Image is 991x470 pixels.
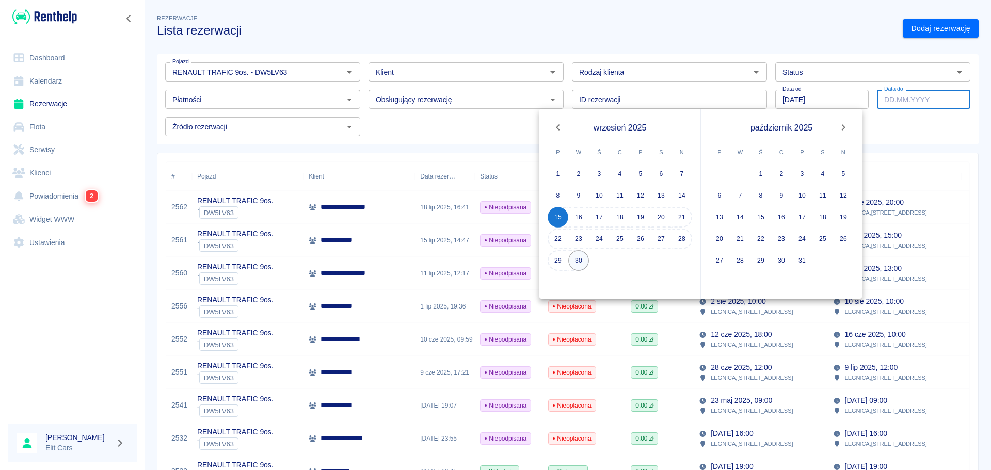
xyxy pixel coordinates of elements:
p: LEGNICA , [STREET_ADDRESS] [845,340,927,349]
button: Otwórz [749,65,763,79]
button: 15 [750,207,771,228]
span: poniedziałek [549,142,567,163]
p: LEGNICA , [STREET_ADDRESS] [845,406,927,415]
button: Otwórz [342,92,357,107]
input: DD.MM.YYYY [775,90,869,109]
a: 2560 [171,268,187,279]
button: 22 [548,229,568,249]
button: 18 [610,207,630,228]
button: 16 [771,207,792,228]
label: Pojazd [172,58,189,66]
div: Status [475,162,543,191]
p: [DATE] 16:00 [845,428,887,439]
div: Klient [309,162,324,191]
button: 23 [771,229,792,249]
button: 20 [709,229,730,249]
span: Niepodpisana [481,368,531,377]
span: Niepodpisana [481,434,531,443]
button: 26 [833,229,854,249]
button: 2 [771,164,792,184]
button: 1 [750,164,771,184]
a: Dodaj rezerwację [903,19,979,38]
button: 1 [548,164,568,184]
button: 17 [589,207,610,228]
span: wrzesień 2025 [594,121,647,134]
button: 25 [812,229,833,249]
button: 10 [792,185,812,206]
span: Niepodpisana [481,335,531,344]
span: DW5LV63 [200,209,238,217]
button: 6 [709,185,730,206]
a: Rezerwacje [8,92,137,116]
p: LEGNICA , [STREET_ADDRESS] [711,307,793,316]
p: [DATE] 09:00 [845,395,887,406]
button: Zwiń nawigację [121,12,137,25]
a: 2551 [171,367,187,378]
div: Status [480,162,498,191]
button: Otwórz [546,65,560,79]
button: 21 [730,229,750,249]
button: 9 [771,185,792,206]
button: Otwórz [546,92,560,107]
span: 2 [86,190,98,202]
p: RENAULT TRAFIC 9os. [197,229,274,239]
label: Data do [884,85,903,93]
button: 5 [630,164,651,184]
div: Odbiór [828,162,962,191]
a: Dashboard [8,46,137,70]
button: 14 [730,207,750,228]
div: Pojazd [192,162,303,191]
a: Flota [8,116,137,139]
div: 11 lip 2025, 12:17 [415,257,475,290]
button: 20 [651,207,672,228]
span: wtorek [569,142,588,163]
button: 17 [792,207,812,228]
div: ` [197,338,274,351]
span: 0,00 zł [631,401,658,410]
button: 25 [610,229,630,249]
button: 22 [750,229,771,249]
p: Elit Cars [45,443,111,453]
div: 9 cze 2025, 17:21 [415,356,475,389]
button: 2 [568,164,589,184]
div: 10 cze 2025, 09:59 [415,323,475,356]
button: 12 [630,185,651,206]
span: piątek [793,142,811,163]
span: Niepodpisana [481,203,531,212]
button: 7 [730,185,750,206]
span: czwartek [611,142,629,163]
span: 0,00 zł [631,302,658,311]
div: ` [197,239,274,252]
p: RENAULT TRAFIC 9os. [197,295,274,305]
p: RENAULT TRAFIC 9os. [197,361,274,371]
span: Nieopłacona [549,335,595,344]
span: Rezerwacje [157,15,197,21]
button: 4 [812,164,833,184]
button: 26 [630,229,651,249]
p: RENAULT TRAFIC 9os. [197,427,274,437]
p: [DATE] 16:00 [711,428,753,439]
p: LEGNICA , [STREET_ADDRESS] [845,208,927,217]
button: 8 [548,185,568,206]
button: 4 [610,164,630,184]
p: LEGNICA , [STREET_ADDRESS] [845,307,927,316]
button: Next month [833,117,854,138]
button: 30 [771,250,792,271]
div: Data rezerwacji [420,162,455,191]
span: DW5LV63 [200,407,238,415]
p: RENAULT TRAFIC 9os. [197,328,274,338]
button: 5 [833,164,854,184]
button: 19 [630,207,651,228]
span: czwartek [772,142,791,163]
div: 1 lip 2025, 19:36 [415,290,475,323]
span: Nieopłacona [549,401,595,410]
span: DW5LV63 [200,440,238,448]
button: 14 [672,185,692,206]
button: 18 [812,207,833,228]
a: 2556 [171,301,187,312]
button: 23 [568,229,589,249]
button: 8 [750,185,771,206]
span: Niepodpisana [481,302,531,311]
span: niedziela [673,142,691,163]
button: 28 [730,250,750,271]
